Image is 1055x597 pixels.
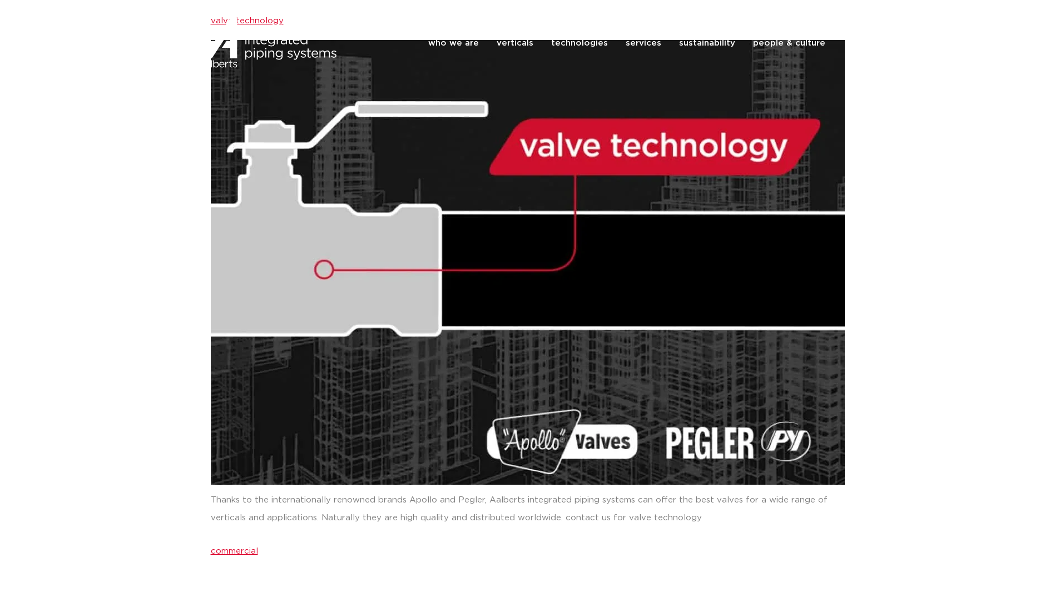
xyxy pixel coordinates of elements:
a: who we are [428,21,479,66]
p: Thanks to the internationally renowned brands Apollo and Pegler, Aalberts integrated piping syste... [211,491,845,527]
a: technologies [551,21,608,66]
a: people & culture [753,21,825,66]
a: sustainability [679,21,735,66]
a: commercial [211,547,258,555]
nav: Menu [428,21,825,66]
a: services [626,21,661,66]
a: verticals [497,21,533,66]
